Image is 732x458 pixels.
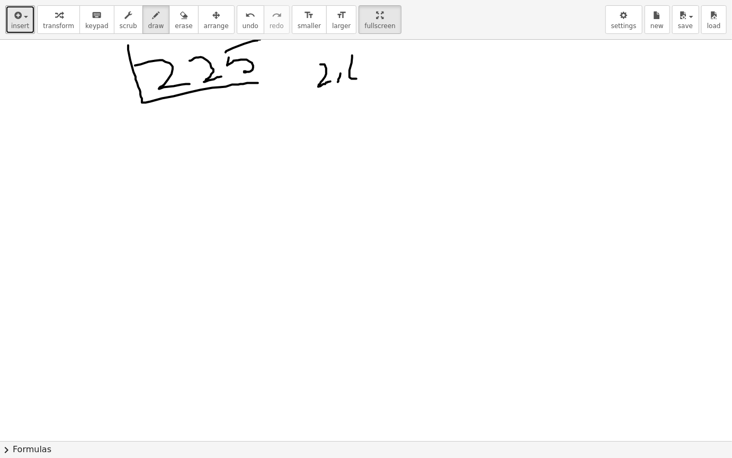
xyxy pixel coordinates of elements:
[304,9,314,22] i: format_size
[5,5,35,34] button: insert
[175,22,192,30] span: erase
[142,5,170,34] button: draw
[359,5,401,34] button: fullscreen
[332,22,351,30] span: larger
[326,5,356,34] button: format_sizelarger
[237,5,264,34] button: undoundo
[43,22,74,30] span: transform
[169,5,198,34] button: erase
[707,22,721,30] span: load
[364,22,395,30] span: fullscreen
[672,5,699,34] button: save
[79,5,114,34] button: keyboardkeypad
[264,5,290,34] button: redoredo
[92,9,102,22] i: keyboard
[243,22,258,30] span: undo
[645,5,670,34] button: new
[85,22,109,30] span: keypad
[605,5,642,34] button: settings
[272,9,282,22] i: redo
[11,22,29,30] span: insert
[701,5,727,34] button: load
[292,5,327,34] button: format_sizesmaller
[298,22,321,30] span: smaller
[270,22,284,30] span: redo
[336,9,346,22] i: format_size
[148,22,164,30] span: draw
[198,5,235,34] button: arrange
[120,22,137,30] span: scrub
[114,5,143,34] button: scrub
[204,22,229,30] span: arrange
[37,5,80,34] button: transform
[650,22,664,30] span: new
[611,22,637,30] span: settings
[678,22,693,30] span: save
[245,9,255,22] i: undo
